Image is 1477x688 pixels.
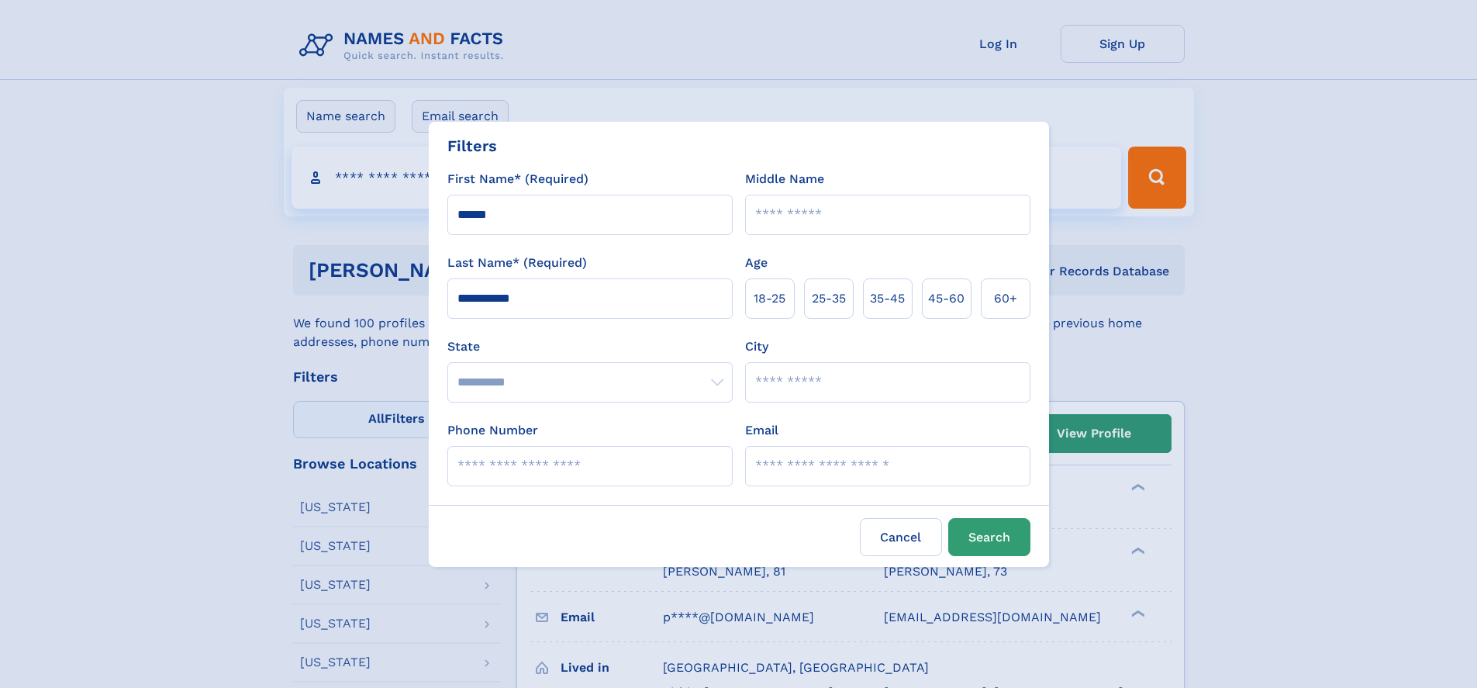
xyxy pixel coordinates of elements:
[745,170,824,188] label: Middle Name
[745,421,778,440] label: Email
[447,254,587,272] label: Last Name* (Required)
[447,134,497,157] div: Filters
[812,289,846,308] span: 25‑35
[948,518,1030,556] button: Search
[447,170,588,188] label: First Name* (Required)
[447,337,733,356] label: State
[994,289,1017,308] span: 60+
[754,289,785,308] span: 18‑25
[860,518,942,556] label: Cancel
[870,289,905,308] span: 35‑45
[745,254,768,272] label: Age
[447,421,538,440] label: Phone Number
[928,289,965,308] span: 45‑60
[745,337,768,356] label: City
